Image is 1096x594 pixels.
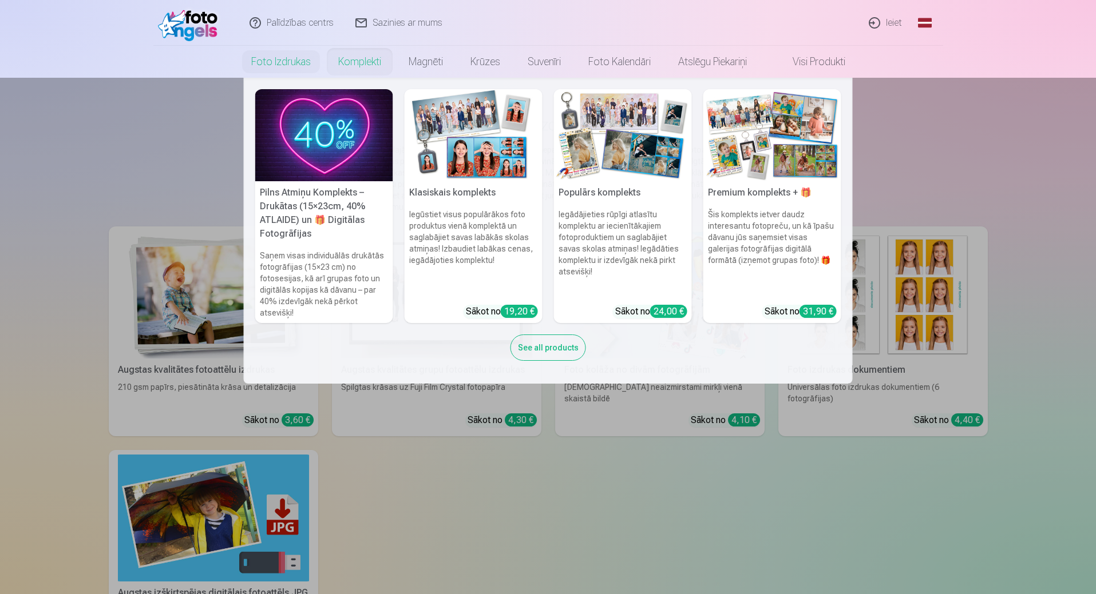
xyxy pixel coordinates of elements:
a: Foto kalendāri [575,46,664,78]
a: Suvenīri [514,46,575,78]
a: Klasiskais komplektsKlasiskais komplektsIegūstiet visus populārākos foto produktus vienā komplekt... [405,89,543,323]
h5: Premium komplekts + 🎁 [703,181,841,204]
h6: Iegūstiet visus populārākos foto produktus vienā komplektā un saglabājiet savas labākās skolas at... [405,204,543,300]
div: 19,20 € [501,305,538,318]
a: Komplekti [325,46,395,78]
a: Magnēti [395,46,457,78]
a: Atslēgu piekariņi [664,46,761,78]
a: See all products [511,341,586,353]
h5: Klasiskais komplekts [405,181,543,204]
a: Visi produkti [761,46,859,78]
a: Premium komplekts + 🎁 Premium komplekts + 🎁Šis komplekts ietver daudz interesantu fotopreču, un k... [703,89,841,323]
div: 24,00 € [650,305,687,318]
img: Premium komplekts + 🎁 [703,89,841,181]
img: /fa1 [158,5,224,41]
h5: Populārs komplekts [554,181,692,204]
a: Krūzes [457,46,514,78]
img: Pilns Atmiņu Komplekts – Drukātas (15×23cm, 40% ATLAIDE) un 🎁 Digitālas Fotogrāfijas [255,89,393,181]
a: Populārs komplektsPopulārs komplektsIegādājieties rūpīgi atlasītu komplektu ar iecienītākajiem fo... [554,89,692,323]
h6: Saņem visas individuālās drukātās fotogrāfijas (15×23 cm) no fotosesijas, kā arī grupas foto un d... [255,245,393,323]
h6: Iegādājieties rūpīgi atlasītu komplektu ar iecienītākajiem fotoproduktiem un saglabājiet savas sk... [554,204,692,300]
a: Foto izdrukas [238,46,325,78]
a: Pilns Atmiņu Komplekts – Drukātas (15×23cm, 40% ATLAIDE) un 🎁 Digitālas Fotogrāfijas Pilns Atmiņu... [255,89,393,323]
h5: Pilns Atmiņu Komplekts – Drukātas (15×23cm, 40% ATLAIDE) un 🎁 Digitālas Fotogrāfijas [255,181,393,245]
div: 31,90 € [800,305,837,318]
img: Populārs komplekts [554,89,692,181]
div: Sākot no [466,305,538,318]
div: See all products [511,334,586,361]
div: Sākot no [765,305,837,318]
img: Klasiskais komplekts [405,89,543,181]
div: Sākot no [615,305,687,318]
h6: Šis komplekts ietver daudz interesantu fotopreču, un kā īpašu dāvanu jūs saņemsiet visas galerija... [703,204,841,300]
